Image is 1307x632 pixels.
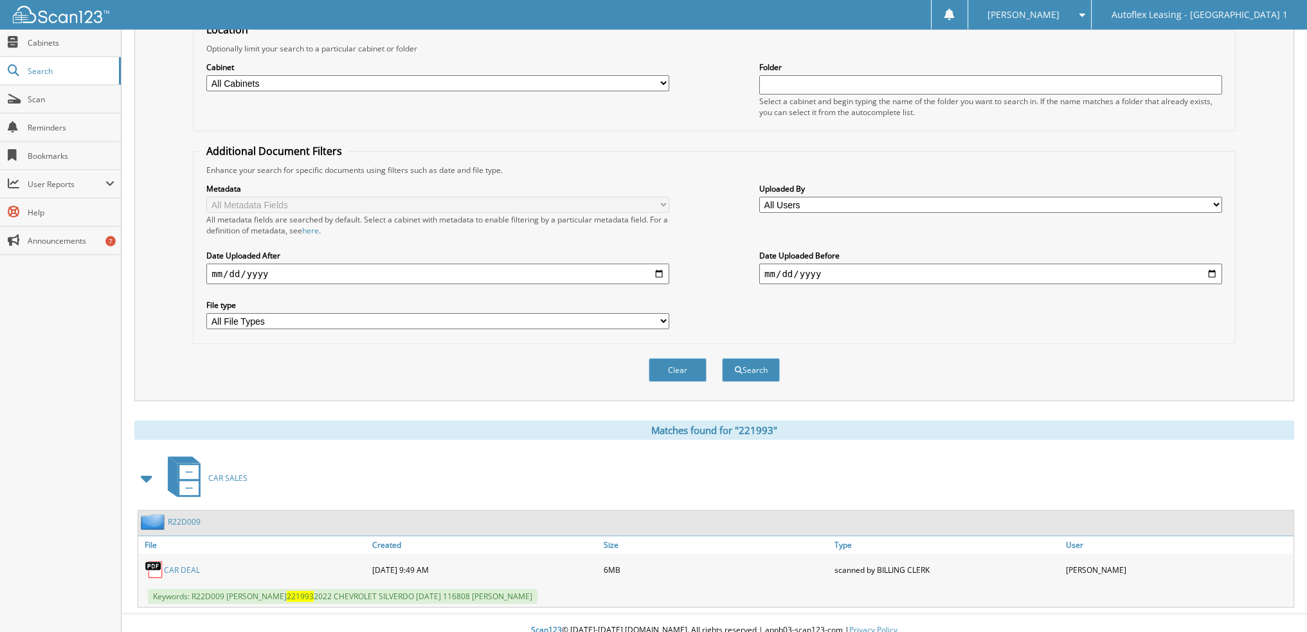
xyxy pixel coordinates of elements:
span: CAR SALES [208,473,248,483]
div: scanned by BILLING CLERK [831,557,1062,582]
label: Date Uploaded After [206,250,669,261]
a: Size [600,536,831,554]
label: Cabinet [206,62,669,73]
a: R22D009 [168,516,201,527]
span: Bookmarks [28,150,114,161]
div: Select a cabinet and begin typing the name of the folder you want to search in. If the name match... [759,96,1222,118]
input: end [759,264,1222,284]
span: Keywords: R22D009 [PERSON_NAME] 2022 CHEVROLET SILVERDO [DATE] 116808 [PERSON_NAME] [148,589,537,604]
span: [PERSON_NAME] [987,11,1059,19]
input: start [206,264,669,284]
span: Help [28,207,114,218]
a: File [138,536,369,554]
img: folder2.png [141,514,168,530]
a: CAR SALES [160,453,248,503]
span: Scan [28,94,114,105]
label: File type [206,300,669,311]
span: Cabinets [28,37,114,48]
div: Enhance your search for specific documents using filters such as date and file type. [200,165,1229,176]
img: scan123-logo-white.svg [13,6,109,23]
button: Clear [649,358,707,382]
div: [DATE] 9:49 AM [369,557,600,582]
span: Reminders [28,122,114,133]
label: Uploaded By [759,183,1222,194]
img: PDF.png [145,560,164,579]
a: Type [831,536,1062,554]
a: Created [369,536,600,554]
label: Folder [759,62,1222,73]
div: Optionally limit your search to a particular cabinet or folder [200,43,1229,54]
button: Search [722,358,780,382]
span: 221993 [287,591,314,602]
span: Announcements [28,235,114,246]
div: Matches found for "221993" [134,420,1294,440]
div: All metadata fields are searched by default. Select a cabinet with metadata to enable filtering b... [206,214,669,236]
a: here [302,225,319,236]
a: CAR DEAL [164,564,200,575]
span: User Reports [28,179,105,190]
div: [PERSON_NAME] [1063,557,1293,582]
a: User [1063,536,1293,554]
label: Metadata [206,183,669,194]
span: Search [28,66,113,77]
legend: Location [200,23,255,37]
div: 6MB [600,557,831,582]
span: Autoflex Leasing - [GEOGRAPHIC_DATA] 1 [1112,11,1288,19]
label: Date Uploaded Before [759,250,1222,261]
div: 7 [105,236,116,246]
legend: Additional Document Filters [200,144,348,158]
